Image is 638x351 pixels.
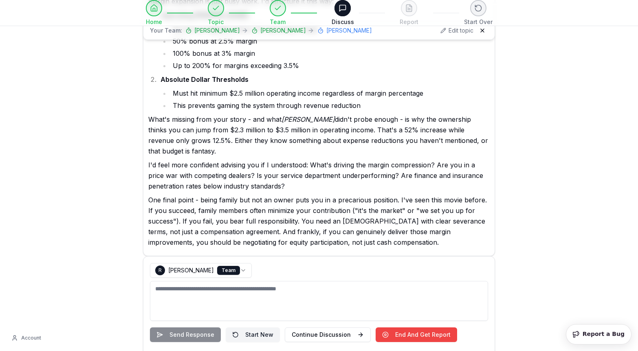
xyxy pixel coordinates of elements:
[376,327,457,342] button: End And Get Report
[146,18,162,26] span: Home
[170,60,490,71] li: Up to 200% for margins exceeding 3.5%
[148,195,490,248] p: One final point - being family but not an owner puts you in a precarious position. I've seen this...
[400,18,418,26] span: Report
[150,26,182,35] span: Your Team:
[170,100,490,111] li: This prevents gaming the system through revenue reduction
[7,331,46,344] button: Account
[208,18,224,26] span: Topic
[326,26,372,35] span: [PERSON_NAME]
[194,26,240,35] span: [PERSON_NAME]
[251,26,306,35] button: [PERSON_NAME]
[260,26,306,35] span: [PERSON_NAME]
[148,160,490,191] p: I'd feel more confident advising you if I understood: What's driving the margin compression? Are ...
[185,26,240,35] button: [PERSON_NAME]
[464,18,493,26] span: Start Over
[449,26,473,35] span: Edit topic
[170,48,490,59] li: 100% bonus at 3% margin
[285,327,371,342] button: Continue Discussion
[282,115,335,123] em: [PERSON_NAME]
[21,335,41,341] span: Account
[170,88,490,99] li: Must hit minimum $2.5 million operating income regardless of margin percentage
[440,26,473,35] button: Edit topic
[332,18,354,26] span: Discuss
[148,114,490,156] p: What's missing from your story - and what didn't probe enough - is why the ownership thinks you c...
[161,75,249,83] strong: Absolute Dollar Thresholds
[477,25,488,36] button: Hide team panel
[226,327,280,342] button: Start New
[270,18,286,26] span: Team
[170,36,490,46] li: 50% bonus at 2.5% margin
[317,26,372,35] button: [PERSON_NAME]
